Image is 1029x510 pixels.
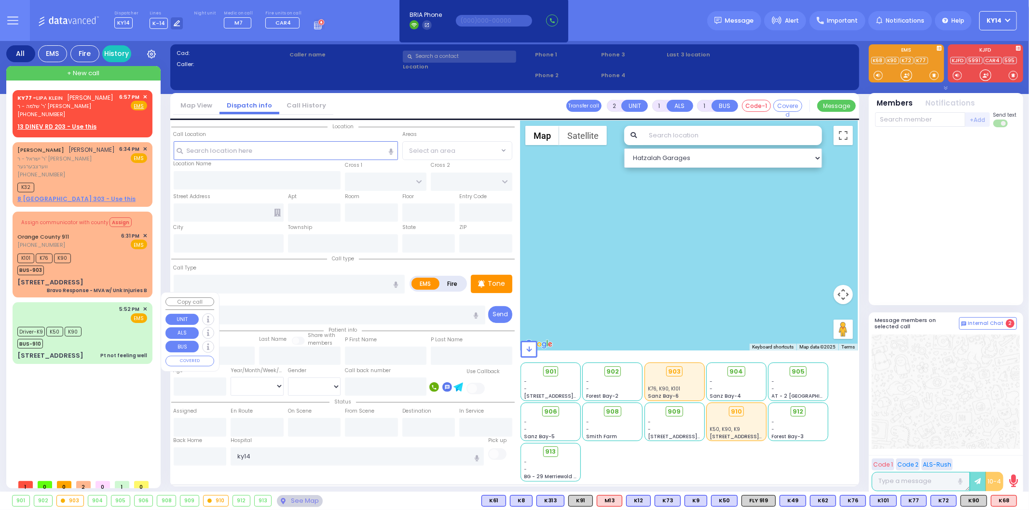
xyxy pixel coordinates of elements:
a: History [102,45,131,62]
label: Fire units on call [265,11,303,16]
span: Patient info [324,326,362,334]
span: - [524,426,527,433]
span: 0 [134,481,149,488]
span: Phone 1 [535,51,598,59]
div: BLS [780,495,806,507]
label: Pick up [488,437,507,444]
label: Caller: [177,60,287,68]
div: BLS [931,495,957,507]
span: KY77 - [17,94,36,102]
span: 901 [545,367,556,376]
div: Pt not feeling well [100,352,147,359]
span: K101 [17,254,34,263]
span: - [648,426,651,433]
label: From Scene [345,407,374,415]
span: [PERSON_NAME] [68,94,114,102]
div: K76 [840,495,866,507]
div: BLS [510,495,533,507]
span: 1 [18,481,33,488]
button: Send [488,306,512,323]
div: [STREET_ADDRESS] [17,278,83,287]
a: Map View [173,101,220,110]
label: Last Name [259,336,287,343]
span: CAR4 [275,19,291,27]
a: CAR4 [984,57,1002,64]
span: Call type [327,255,359,262]
label: Call Location [174,131,206,138]
button: Copy call [165,297,214,307]
button: COVERED [165,356,214,366]
label: Street Address [174,193,211,201]
span: Notifications [886,16,924,25]
span: 909 [668,407,681,416]
label: Caller name [289,51,399,59]
div: BLS [840,495,866,507]
button: UNIT [165,314,199,325]
div: 912 [233,496,250,506]
div: BLS [810,495,836,507]
span: - [524,466,527,473]
div: K68 [991,495,1017,507]
span: 2 [1006,319,1015,328]
div: EMS [38,45,67,62]
span: Forest Bay-3 [772,433,804,440]
div: K73 [655,495,681,507]
span: K50, K90, K9 [710,426,740,433]
span: 908 [606,407,619,416]
a: 5991 [967,57,983,64]
span: K76 [36,254,53,263]
label: Location Name [174,160,212,168]
span: 2 [76,481,91,488]
div: K91 [568,495,593,507]
label: Fire [439,278,466,290]
p: Tone [488,279,505,289]
span: 904 [729,367,743,376]
label: Turn off text [993,119,1009,128]
div: K62 [810,495,836,507]
a: K90 [886,57,899,64]
span: - [648,418,651,426]
span: ✕ [143,93,147,101]
label: Dispatcher [114,11,138,16]
span: ר' שלמה - ר' [PERSON_NAME] [17,102,114,110]
img: Google [523,338,555,350]
span: Phone 4 [601,71,664,80]
div: 908 [157,496,176,506]
label: Cross 1 [345,161,362,169]
div: BLS [901,495,927,507]
div: K313 [536,495,564,507]
button: UNIT [621,100,648,112]
span: KY14 [987,16,1002,25]
span: ר' ישראל - ר' [PERSON_NAME] ווערצבערגער [17,155,116,171]
span: BG - 29 Merriewold S. [524,473,578,480]
label: Use Callback [466,368,500,376]
div: Fire [70,45,99,62]
label: Location [403,63,532,71]
span: K-14 [150,18,168,29]
button: Code 2 [896,458,920,470]
input: Search a contact [403,51,516,63]
button: Message [817,100,856,112]
div: 906 [135,496,153,506]
button: Code-1 [742,100,771,112]
u: EMS [134,103,144,110]
span: Select an area [409,146,455,156]
span: K76, K90, K101 [648,385,680,392]
span: KY14 [114,17,133,28]
span: - [524,385,527,392]
input: Search hospital [231,447,484,466]
label: Night unit [194,11,216,16]
span: - [586,378,589,385]
span: Location [328,123,358,130]
div: K101 [870,495,897,507]
span: EMS [131,153,147,163]
span: 5:52 PM [120,306,140,313]
div: 905 [111,496,130,506]
div: M13 [597,495,622,507]
span: BUS-910 [17,339,43,349]
button: BUS [165,341,199,352]
span: - [586,385,589,392]
label: EMS [869,48,944,54]
span: K90 [54,254,71,263]
span: M7 [234,19,243,27]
